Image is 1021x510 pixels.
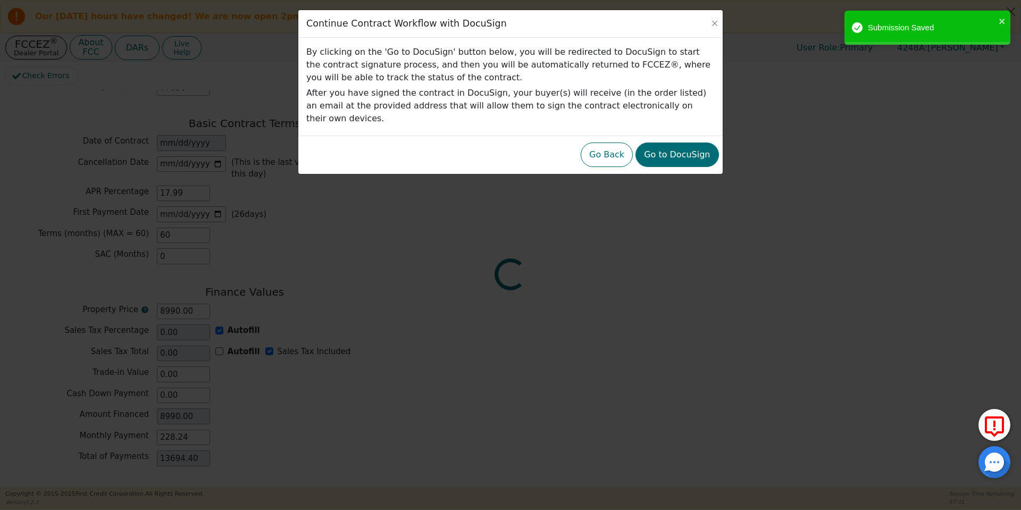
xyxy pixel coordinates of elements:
[999,15,1006,27] button: close
[635,143,718,167] button: Go to DocuSign
[306,18,507,29] h3: Continue Contract Workflow with DocuSign
[868,22,995,34] div: Submission Saved
[978,409,1010,441] button: Report Error to FCC
[306,87,715,125] p: After you have signed the contract in DocuSign, your buyer(s) will receive (in the order listed) ...
[709,18,720,29] button: Close
[581,143,633,167] button: Go Back
[306,46,715,84] p: By clicking on the 'Go to DocuSign' button below, you will be redirected to DocuSign to start the...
